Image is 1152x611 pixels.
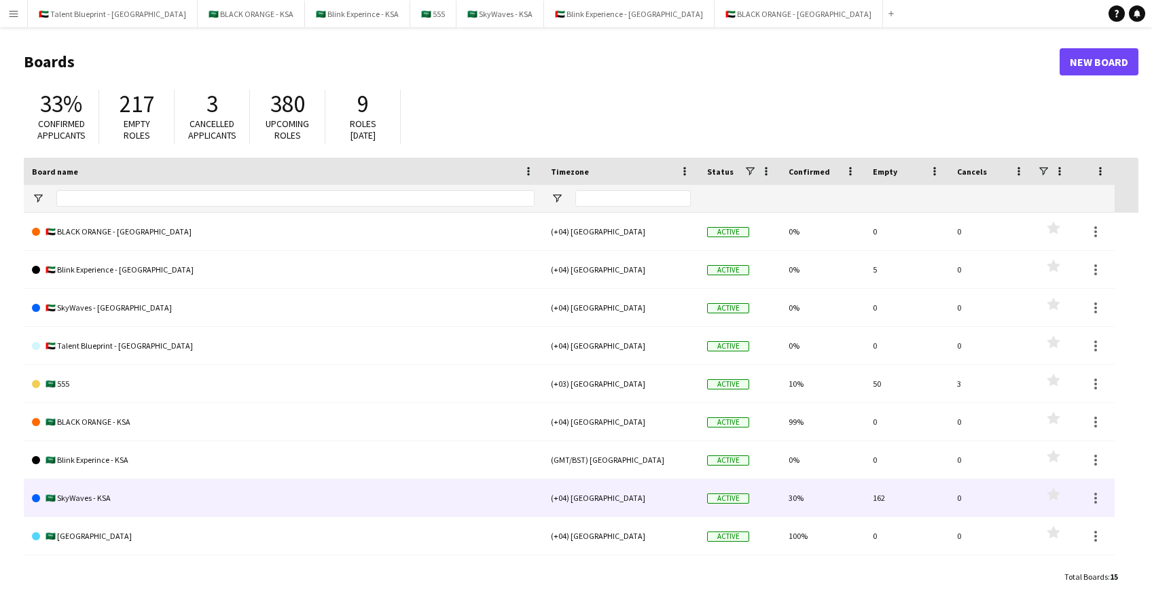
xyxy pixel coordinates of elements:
input: Board name Filter Input [56,190,535,207]
div: 5 [865,251,949,288]
span: Timezone [551,167,589,177]
div: 0 [865,289,949,326]
span: Active [707,417,749,427]
span: Active [707,493,749,504]
a: 🇸🇦 Talent Blueprint - KSA [32,555,535,593]
div: 0 [949,327,1033,364]
div: : [1064,563,1118,590]
input: Timezone Filter Input [575,190,691,207]
div: 10% [780,365,865,402]
div: (+04) [GEOGRAPHIC_DATA] [543,517,699,555]
span: 380 [270,89,305,119]
span: 15 [1110,572,1118,582]
div: 0% [780,289,865,326]
a: 🇸🇦 SkyWaves - KSA [32,479,535,517]
div: 0% [780,555,865,593]
span: Active [707,531,749,542]
button: 🇸🇦 Blink Experince - KSA [305,1,410,27]
a: 🇦🇪 BLACK ORANGE - [GEOGRAPHIC_DATA] [32,213,535,251]
span: 33% [40,89,82,119]
div: 99% [780,403,865,440]
div: (+04) [GEOGRAPHIC_DATA] [543,327,699,364]
span: Empty [873,167,897,177]
a: 🇦🇪 Talent Blueprint - [GEOGRAPHIC_DATA] [32,327,535,365]
div: 0% [780,251,865,288]
div: 100% [780,517,865,555]
span: Upcoming roles [266,118,309,141]
span: Cancels [957,167,987,177]
button: 🇸🇦 BLACK ORANGE - KSA [198,1,305,27]
div: 0 [949,517,1033,555]
div: (+04) [GEOGRAPHIC_DATA] [543,555,699,593]
button: 🇦🇪 BLACK ORANGE - [GEOGRAPHIC_DATA] [715,1,883,27]
div: 0 [865,327,949,364]
span: Cancelled applicants [188,118,236,141]
div: 0 [949,213,1033,250]
a: 🇸🇦 BLACK ORANGE - KSA [32,403,535,441]
a: 🇸🇦 Blink Experince - KSA [32,441,535,479]
div: 0 [949,251,1033,288]
a: 🇸🇦 [GEOGRAPHIC_DATA] [32,517,535,555]
span: Board name [32,167,78,177]
div: (+04) [GEOGRAPHIC_DATA] [543,289,699,326]
div: 0 [865,403,949,440]
div: 0 [865,213,949,250]
span: 217 [120,89,154,119]
div: (+03) [GEOGRAPHIC_DATA] [543,365,699,402]
span: Active [707,455,749,466]
span: Active [707,265,749,275]
span: Status [707,167,734,177]
div: 0 [865,441,949,478]
div: 0 [949,441,1033,478]
button: 🇦🇪 Talent Blueprint - [GEOGRAPHIC_DATA] [28,1,198,27]
span: Roles [DATE] [350,118,376,141]
div: (+04) [GEOGRAPHIC_DATA] [543,403,699,440]
div: 30% [780,479,865,517]
span: Active [707,379,749,389]
span: Active [707,341,749,351]
button: Open Filter Menu [32,192,44,205]
span: Active [707,303,749,313]
h1: Boards [24,52,1060,72]
span: 9 [357,89,369,119]
div: 0 [949,403,1033,440]
a: 🇦🇪 Blink Experience - [GEOGRAPHIC_DATA] [32,251,535,289]
div: 3 [949,365,1033,402]
div: 0 [949,479,1033,517]
div: 0% [780,327,865,364]
span: Active [707,227,749,237]
div: 0% [780,441,865,478]
div: 50 [865,365,949,402]
span: Confirmed applicants [37,118,86,141]
button: Open Filter Menu [551,192,563,205]
div: 0 [865,517,949,555]
span: Total Boards [1064,572,1108,582]
div: 0 [865,555,949,593]
div: (+04) [GEOGRAPHIC_DATA] [543,251,699,288]
div: (+04) [GEOGRAPHIC_DATA] [543,213,699,250]
button: 🇸🇦 SkyWaves - KSA [456,1,544,27]
a: New Board [1060,48,1138,75]
a: 🇦🇪 SkyWaves - [GEOGRAPHIC_DATA] [32,289,535,327]
div: 0 [949,289,1033,326]
div: 0% [780,213,865,250]
div: (+04) [GEOGRAPHIC_DATA] [543,479,699,517]
span: Confirmed [789,167,830,177]
a: 🇸🇦 555 [32,365,535,403]
div: (GMT/BST) [GEOGRAPHIC_DATA] [543,441,699,478]
div: 162 [865,479,949,517]
button: 🇸🇦 555 [410,1,456,27]
span: 3 [206,89,218,119]
span: Empty roles [124,118,150,141]
button: 🇦🇪 Blink Experience - [GEOGRAPHIC_DATA] [544,1,715,27]
div: 0 [949,555,1033,593]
